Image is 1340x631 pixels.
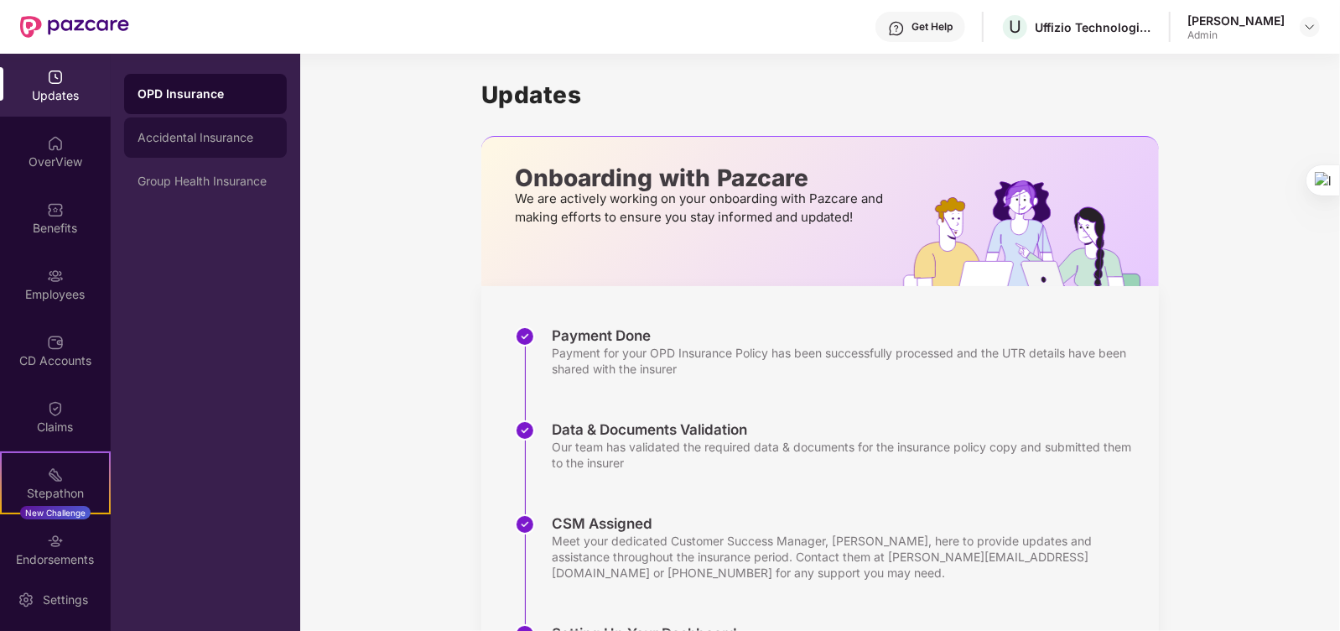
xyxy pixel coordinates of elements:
[552,514,1142,533] div: CSM Assigned
[888,20,905,37] img: svg+xml;base64,PHN2ZyBpZD0iSGVscC0zMngzMiIgeG1sbnM9Imh0dHA6Ly93d3cudzMub3JnLzIwMDAvc3ZnIiB3aWR0aD...
[552,420,1142,439] div: Data & Documents Validation
[18,592,34,608] img: svg+xml;base64,PHN2ZyBpZD0iU2V0dGluZy0yMHgyMCIgeG1sbnM9Imh0dHA6Ly93d3cudzMub3JnLzIwMDAvc3ZnIiB3aW...
[1187,29,1285,42] div: Admin
[912,20,953,34] div: Get Help
[20,16,129,38] img: New Pazcare Logo
[138,131,273,144] div: Accidental Insurance
[1035,19,1152,35] div: Uffizio Technologies Private Limited
[515,420,535,441] img: svg+xml;base64,PHN2ZyBpZD0iU3RlcC1Eb25lLTMyeDMyIiB4bWxucz0iaHR0cDovL3d3dy53My5vcmcvMjAwMC9zdmciIH...
[552,439,1142,471] div: Our team has validated the required data & documents for the insurance policy copy and submitted ...
[138,175,273,188] div: Group Health Insurance
[515,514,535,535] img: svg+xml;base64,PHN2ZyBpZD0iU3RlcC1Eb25lLTMyeDMyIiB4bWxucz0iaHR0cDovL3d3dy53My5vcmcvMjAwMC9zdmciIH...
[552,345,1142,377] div: Payment for your OPD Insurance Policy has been successfully processed and the UTR details have be...
[1187,13,1285,29] div: [PERSON_NAME]
[138,86,273,102] div: OPD Insurance
[20,506,91,519] div: New Challenge
[38,592,93,608] div: Settings
[47,467,64,483] img: svg+xml;base64,PHN2ZyB4bWxucz0iaHR0cDovL3d3dy53My5vcmcvMjAwMC9zdmciIHdpZHRoPSIyMSIgaGVpZ2h0PSIyMC...
[903,180,1159,286] img: hrOnboarding
[47,533,64,550] img: svg+xml;base64,PHN2ZyBpZD0iRW5kb3JzZW1lbnRzIiB4bWxucz0iaHR0cDovL3d3dy53My5vcmcvMjAwMC9zdmciIHdpZH...
[47,135,64,152] img: svg+xml;base64,PHN2ZyBpZD0iSG9tZSIgeG1sbnM9Imh0dHA6Ly93d3cudzMub3JnLzIwMDAvc3ZnIiB3aWR0aD0iMjAiIG...
[515,190,888,227] p: We are actively working on your onboarding with Pazcare and making efforts to ensure you stay inf...
[47,400,64,417] img: svg+xml;base64,PHN2ZyBpZD0iQ2xhaW0iIHhtbG5zPSJodHRwOi8vd3d3LnczLm9yZy8yMDAwL3N2ZyIgd2lkdGg9IjIwIi...
[515,326,535,347] img: svg+xml;base64,PHN2ZyBpZD0iU3RlcC1Eb25lLTMyeDMyIiB4bWxucz0iaHR0cDovL3d3dy53My5vcmcvMjAwMC9zdmciIH...
[481,81,1159,109] h1: Updates
[1009,17,1021,37] span: U
[552,326,1142,345] div: Payment Done
[47,201,64,218] img: svg+xml;base64,PHN2ZyBpZD0iQmVuZWZpdHMiIHhtbG5zPSJodHRwOi8vd3d3LnczLm9yZy8yMDAwL3N2ZyIgd2lkdGg9Ij...
[47,334,64,351] img: svg+xml;base64,PHN2ZyBpZD0iQ0RfQWNjb3VudHMiIGRhdGEtbmFtZT0iQ0QgQWNjb3VudHMiIHhtbG5zPSJodHRwOi8vd3...
[1303,20,1317,34] img: svg+xml;base64,PHN2ZyBpZD0iRHJvcGRvd24tMzJ4MzIiIHhtbG5zPSJodHRwOi8vd3d3LnczLm9yZy8yMDAwL3N2ZyIgd2...
[515,170,888,185] p: Onboarding with Pazcare
[47,268,64,284] img: svg+xml;base64,PHN2ZyBpZD0iRW1wbG95ZWVzIiB4bWxucz0iaHR0cDovL3d3dy53My5vcmcvMjAwMC9zdmciIHdpZHRoPS...
[552,533,1142,581] div: Meet your dedicated Customer Success Manager, [PERSON_NAME], here to provide updates and assistan...
[2,485,109,502] div: Stepathon
[47,69,64,86] img: svg+xml;base64,PHN2ZyBpZD0iVXBkYXRlZCIgeG1sbnM9Imh0dHA6Ly93d3cudzMub3JnLzIwMDAvc3ZnIiB3aWR0aD0iMj...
